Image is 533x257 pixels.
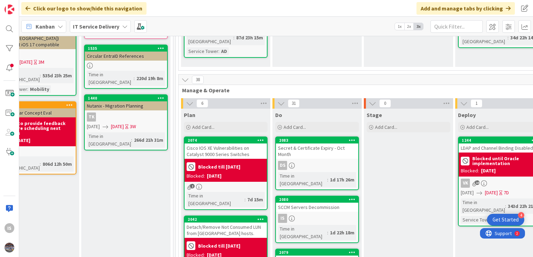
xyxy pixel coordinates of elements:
[187,172,205,180] div: Blocked:
[85,95,167,110] div: 1440Nutanix - Migration Planning
[207,172,222,180] div: [DATE]
[278,225,327,240] div: Time in [GEOGRAPHIC_DATA]
[430,20,483,33] input: Quick Filter...
[7,121,74,135] b: MRC to provide feedback before scheduling next steps
[233,34,234,41] span: :
[481,167,496,174] div: [DATE]
[187,47,218,55] div: Service Tower
[504,189,509,196] div: 7D
[88,96,167,101] div: 1440
[276,196,358,203] div: 2080
[36,3,38,8] div: 2
[404,23,414,30] span: 2x
[85,95,167,101] div: 1440
[278,214,287,223] div: Is
[41,160,74,168] div: 806d 12h 50m
[192,76,204,84] span: 38
[461,167,479,174] div: Blocked:
[276,214,358,223] div: Is
[38,59,44,66] div: 3M
[279,250,358,255] div: 2079
[327,176,328,184] span: :
[88,46,167,51] div: 1535
[190,184,195,188] span: 2
[276,161,358,170] div: DS
[132,136,165,144] div: 266d 21h 31m
[87,112,96,122] div: TK
[276,249,358,256] div: 2079
[461,179,470,188] div: VK
[5,5,14,14] img: Visit kanbanzone.com
[284,124,306,130] span: Add Card...
[367,111,382,118] span: Stage
[185,137,267,159] div: 2074Cisco IOS XE Vulnerabilities on Catalyst 9000 Series Switches
[187,30,233,45] div: Time in [GEOGRAPHIC_DATA]
[276,143,358,159] div: Secret & Certificate Expiry - Oct Month
[461,216,493,224] div: Service Tower
[375,124,397,130] span: Add Card...
[40,72,41,79] span: :
[188,138,267,143] div: 2074
[276,137,358,159] div: 2083Secret & Certificate Expiry - Oct Month
[85,112,167,122] div: TK
[192,124,215,130] span: Add Card...
[5,243,14,252] img: avatar
[85,101,167,110] div: Nutanix - Migration Planning
[111,123,124,130] span: [DATE]
[458,111,476,118] span: Deploy
[328,229,356,236] div: 1d 22h 18m
[416,2,515,15] div: Add and manage tabs by clicking
[487,214,524,226] div: Open Get Started checklist, remaining modules: 4
[278,172,327,187] div: Time in [GEOGRAPHIC_DATA]
[28,85,51,93] div: Mobility
[73,23,119,30] b: IT Service Delivery
[85,45,167,52] div: 1535
[505,202,506,210] span: :
[278,161,287,170] div: DS
[185,223,267,238] div: Detach/Remove Not Consumed LUN from [GEOGRAPHIC_DATA] hosts.
[196,99,208,108] span: 6
[275,111,282,118] span: Do
[185,216,267,238] div: 2042Detach/Remove Not Consumed LUN from [GEOGRAPHIC_DATA] hosts.
[40,160,41,168] span: :
[16,137,30,144] div: [DATE]
[279,197,358,202] div: 2080
[87,132,131,148] div: Time in [GEOGRAPHIC_DATA]
[5,223,14,233] div: Is
[466,124,489,130] span: Add Card...
[36,22,55,31] span: Kanban
[188,217,267,222] div: 2042
[20,59,32,66] span: [DATE]
[198,243,240,248] b: Blocked till [DATE]
[485,189,498,196] span: [DATE]
[414,23,423,30] span: 3x
[87,71,134,86] div: Time in [GEOGRAPHIC_DATA]
[508,34,509,41] span: :
[245,196,246,203] span: :
[21,2,147,15] div: Click our logo to show/hide this navigation
[184,111,195,118] span: Plan
[135,75,165,82] div: 220d 19h 8m
[218,47,219,55] span: :
[288,99,300,108] span: 31
[15,1,32,9] span: Support
[395,23,404,30] span: 1x
[41,72,74,79] div: 535d 23h 25m
[131,136,132,144] span: :
[27,85,28,93] span: :
[328,176,356,184] div: 1d 17h 26m
[276,137,358,143] div: 2083
[85,52,167,61] div: Circular EntraID References
[518,212,524,218] div: 4
[134,75,135,82] span: :
[493,216,519,223] div: Get Started
[461,198,505,214] div: Time in [GEOGRAPHIC_DATA]
[198,164,240,169] b: Blocked till [DATE]
[475,180,480,185] span: 10
[276,203,358,212] div: SCCM Servers Decommission
[379,99,391,108] span: 0
[219,47,229,55] div: AD
[471,99,482,108] span: 1
[327,229,328,236] span: :
[87,123,100,130] span: [DATE]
